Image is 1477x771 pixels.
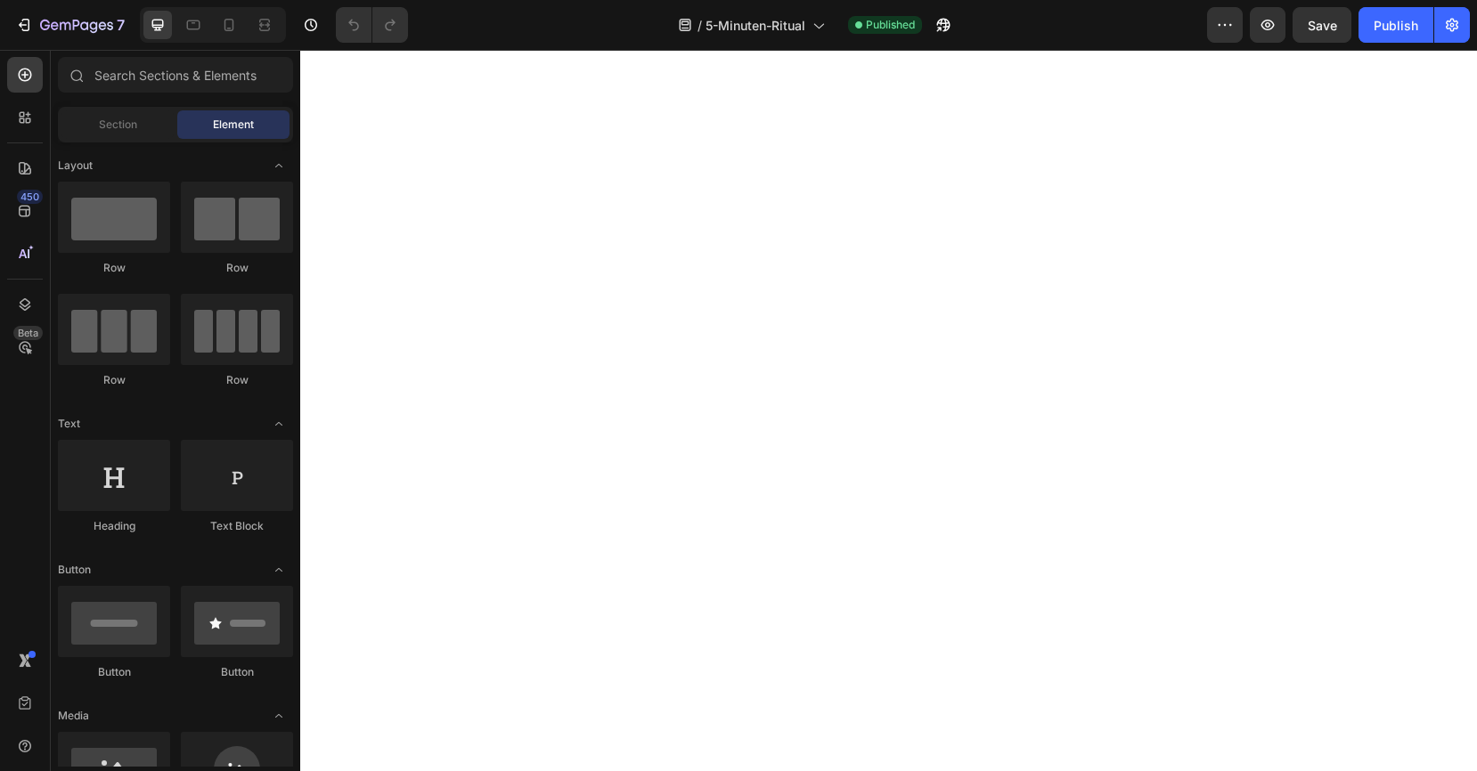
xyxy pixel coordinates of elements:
[58,518,170,534] div: Heading
[706,16,805,35] span: 5-Minuten-Ritual
[866,17,915,33] span: Published
[1359,7,1433,43] button: Publish
[265,410,293,438] span: Toggle open
[7,7,133,43] button: 7
[17,190,43,204] div: 450
[336,7,408,43] div: Undo/Redo
[300,50,1477,771] iframe: Design area
[99,117,137,133] span: Section
[1293,7,1351,43] button: Save
[181,372,293,388] div: Row
[58,158,93,174] span: Layout
[58,372,170,388] div: Row
[58,416,80,432] span: Text
[213,117,254,133] span: Element
[1374,16,1418,35] div: Publish
[265,702,293,730] span: Toggle open
[265,556,293,584] span: Toggle open
[181,260,293,276] div: Row
[13,326,43,340] div: Beta
[58,664,170,680] div: Button
[58,708,89,724] span: Media
[58,562,91,578] span: Button
[265,151,293,180] span: Toggle open
[58,260,170,276] div: Row
[698,16,702,35] span: /
[181,664,293,680] div: Button
[58,57,293,93] input: Search Sections & Elements
[181,518,293,534] div: Text Block
[117,14,125,36] p: 7
[1308,18,1337,33] span: Save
